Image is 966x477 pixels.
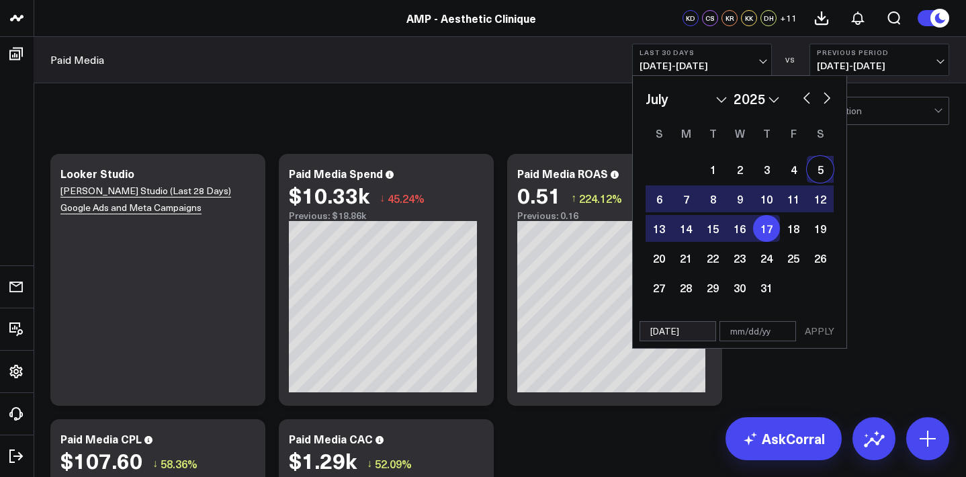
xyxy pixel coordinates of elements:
div: Paid Media CPL [60,431,142,446]
span: ↑ [571,189,576,207]
div: Paid Media ROAS [517,166,608,181]
div: 0.51 [517,183,561,207]
b: Previous Period [817,48,942,56]
span: 45.24% [388,191,425,206]
div: Sunday [646,122,672,144]
div: KK [741,10,757,26]
div: Looker Studio [60,166,134,181]
div: DH [760,10,777,26]
div: $107.60 [60,448,142,472]
span: [DATE] - [DATE] [817,60,942,71]
b: Last 30 Days [640,48,764,56]
button: +11 [780,10,797,26]
div: $1.29k [289,448,357,472]
a: [PERSON_NAME] Studio (Last 28 Days) Google Ads and Meta Campaigns [60,184,231,214]
a: AMP - Aesthetic Clinique [406,11,536,26]
div: Previous: 0.16 [517,210,712,221]
button: Last 30 Days[DATE]-[DATE] [632,44,772,76]
div: Paid Media Spend [289,166,383,181]
input: mm/dd/yy [640,321,716,341]
div: Saturday [807,122,834,144]
div: VS [779,56,803,64]
span: 58.36% [161,456,197,471]
div: Tuesday [699,122,726,144]
a: Log Out [4,444,30,468]
div: Paid Media CAC [289,431,373,446]
div: Thursday [753,122,780,144]
span: ↓ [367,455,372,472]
span: ↓ [152,455,158,472]
span: [DATE] - [DATE] [640,60,764,71]
div: Previous: $18.86k [289,210,484,221]
div: Wednesday [726,122,753,144]
button: APPLY [799,321,840,341]
span: + 11 [780,13,797,23]
div: CS [702,10,718,26]
div: $10.33k [289,183,369,207]
span: 224.12% [579,191,622,206]
span: 52.09% [375,456,412,471]
div: Friday [780,122,807,144]
span: ↓ [380,189,385,207]
a: Paid Media [50,52,104,67]
div: KR [721,10,738,26]
button: Previous Period[DATE]-[DATE] [809,44,949,76]
input: mm/dd/yy [719,321,796,341]
div: KD [683,10,699,26]
div: Monday [672,122,699,144]
a: AskCorral [726,417,842,460]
